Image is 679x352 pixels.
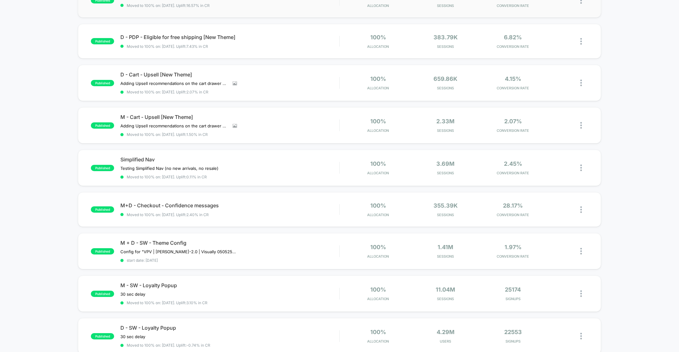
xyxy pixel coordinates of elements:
span: Allocation [367,254,389,259]
span: Allocation [367,128,389,133]
span: D - SW - Loyalty Popup [120,325,339,331]
img: close [580,38,582,45]
span: Adding Upsell recommendations on the cart drawer on mobile. [120,123,228,128]
span: CONVERSION RATE [481,44,545,49]
span: 2.07% [504,118,522,125]
span: published [91,122,114,129]
span: published [91,291,114,297]
span: Users [413,339,478,344]
span: Sessions [413,213,478,217]
span: 4.15% [505,75,521,82]
img: close [580,333,582,339]
img: close [580,165,582,171]
span: Moved to 100% on: [DATE] . Uplift: 2.07% in CR [127,90,208,94]
span: Allocation [367,44,389,49]
span: Sessions [413,44,478,49]
span: start date: [DATE] [120,258,339,263]
span: 659.86k [433,75,457,82]
span: M - SW - Loyalty Popup [120,282,339,288]
span: 2.33M [436,118,455,125]
span: Allocation [367,339,389,344]
span: CONVERSION RATE [481,171,545,175]
span: 30 sec delay [120,292,145,297]
span: Moved to 100% on: [DATE] . Uplift: 2.40% in CR [127,212,209,217]
span: Sessions [413,86,478,90]
span: 100% [370,202,386,209]
span: SIGNUPS [481,297,545,301]
span: Sessions [413,171,478,175]
span: D - Cart - Upsell [New Theme] [120,71,339,78]
img: close [580,206,582,213]
span: published [91,248,114,254]
span: published [91,165,114,171]
span: 100% [370,118,386,125]
span: Moved to 100% on: [DATE] . Uplift: 7.43% in CR [127,44,208,49]
span: 25174 [505,286,521,293]
span: Allocation [367,3,389,8]
img: close [580,248,582,254]
span: CONVERSION RATE [481,3,545,8]
span: Config for "VPV | [PERSON_NAME]-2.0 | Visually 050525"fix for Visually's variant selection modal ... [120,249,237,254]
span: CONVERSION RATE [481,86,545,90]
span: 1.41M [438,244,453,250]
span: 22553 [504,329,522,335]
span: 100% [370,160,386,167]
span: SIGNUPS [481,339,545,344]
span: M + D - SW - Theme Config [120,240,339,246]
span: M - Cart - Upsell [New Theme] [120,114,339,120]
span: Sessions [413,128,478,133]
span: M+D - Checkout - Confidence messages [120,202,339,209]
span: Moved to 100% on: [DATE] . Uplift: 1.50% in CR [127,132,208,137]
span: CONVERSION RATE [481,128,545,133]
span: published [91,80,114,86]
span: Testing Simplified Nav (no new arrivals, no resale) [120,166,218,171]
span: Moved to 100% on: [DATE] . Uplift: 16.57% in CR [127,3,210,8]
span: Allocation [367,86,389,90]
span: published [91,333,114,339]
span: Simplified Nav [120,156,339,163]
span: 100% [370,244,386,250]
span: published [91,38,114,44]
span: published [91,206,114,213]
span: 6.82% [504,34,522,41]
span: 30 sec delay [120,334,145,339]
img: close [580,122,582,129]
span: 11.04M [436,286,455,293]
span: 355.39k [433,202,458,209]
span: Allocation [367,213,389,217]
span: CONVERSION RATE [481,213,545,217]
span: 100% [370,286,386,293]
span: 1.97% [505,244,522,250]
span: 383.79k [433,34,458,41]
span: 100% [370,75,386,82]
span: 28.17% [503,202,523,209]
span: Sessions [413,297,478,301]
span: 3.69M [436,160,455,167]
span: 4.29M [437,329,455,335]
span: Moved to 100% on: [DATE] . Uplift: -0.74% in CR [127,343,210,348]
span: Allocation [367,171,389,175]
span: Adding Upsell recommendations on the cart drawer on Desktop. [120,81,228,86]
span: 100% [370,34,386,41]
span: Sessions [413,254,478,259]
span: 100% [370,329,386,335]
span: CONVERSION RATE [481,254,545,259]
img: close [580,290,582,297]
span: 2.45% [504,160,522,167]
span: Moved to 100% on: [DATE] . Uplift: 0.11% in CR [127,175,207,179]
span: D - PDP - Eligible for free shipping [New Theme] [120,34,339,40]
span: Allocation [367,297,389,301]
img: close [580,80,582,86]
span: Moved to 100% on: [DATE] . Uplift: 3.10% in CR [127,300,207,305]
span: Sessions [413,3,478,8]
